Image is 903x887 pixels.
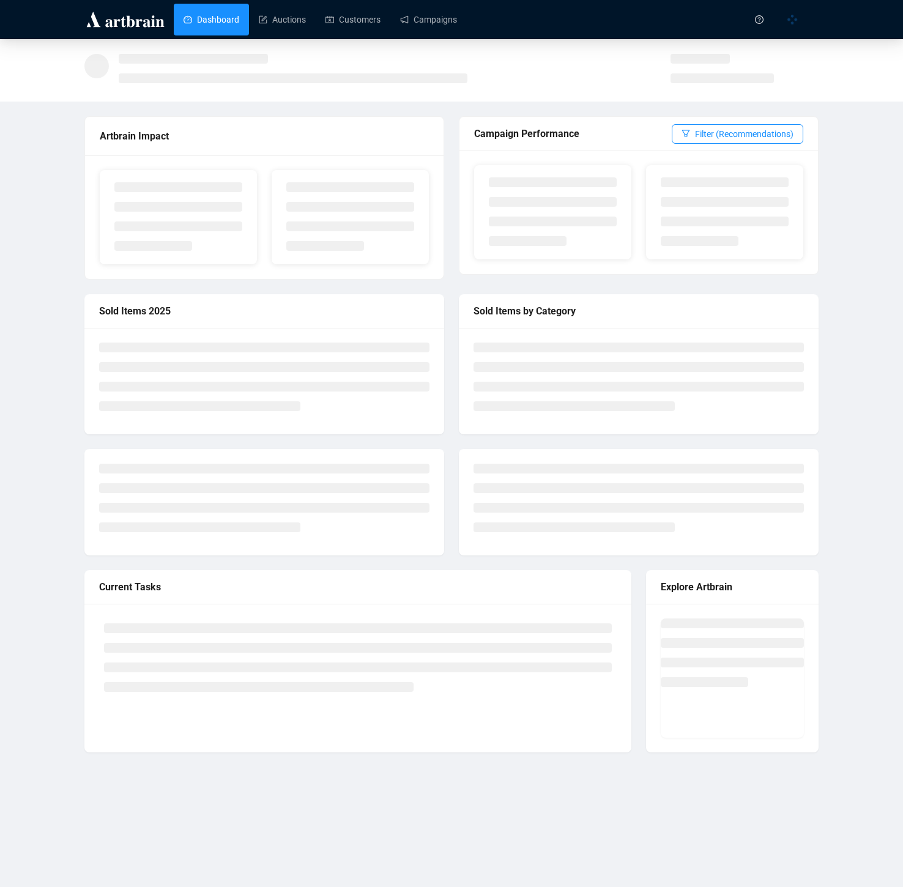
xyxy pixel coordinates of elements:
a: Dashboard [184,4,239,35]
span: Filter (Recommendations) [695,127,793,141]
a: Customers [325,4,381,35]
div: Sold Items 2025 [99,303,429,319]
div: Artbrain Impact [100,128,429,144]
a: Auctions [259,4,306,35]
a: Campaigns [400,4,457,35]
button: Filter (Recommendations) [672,124,803,144]
img: logo [84,10,166,29]
div: Campaign Performance [474,126,672,141]
span: filter [682,129,690,138]
div: Current Tasks [99,579,617,595]
span: question-circle [755,15,764,24]
div: Sold Items by Category [474,303,804,319]
div: Explore Artbrain [661,579,804,595]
